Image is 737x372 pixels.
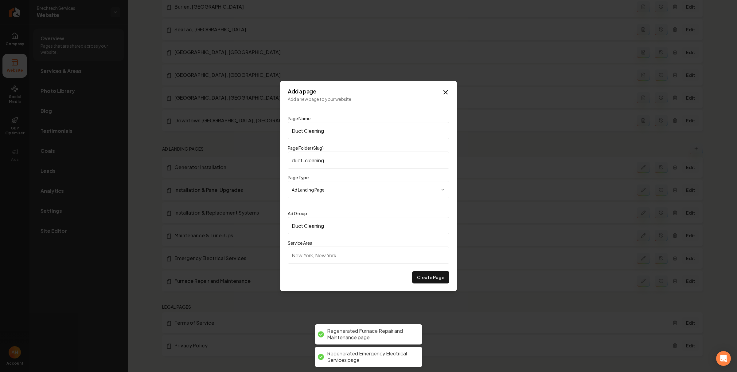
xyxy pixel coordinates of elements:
label: Page Folder (Slug) [288,145,324,151]
h2: Add a page [288,89,449,94]
input: example.com/my-new-page [288,152,449,169]
div: Regenerated Emergency Electrical Services page [327,350,416,363]
div: Regenerated Furnace Repair and Maintenance page [327,328,416,341]
button: Create Page [412,271,449,283]
label: Page Name [288,116,310,121]
input: My New Page [288,122,449,139]
label: Service Area [288,240,312,246]
label: Ad Group [288,211,307,216]
input: Deck Installation [288,217,449,234]
p: Add a new page to your website [288,96,449,102]
label: Page Type [288,175,309,180]
input: New York, New York [288,247,449,264]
